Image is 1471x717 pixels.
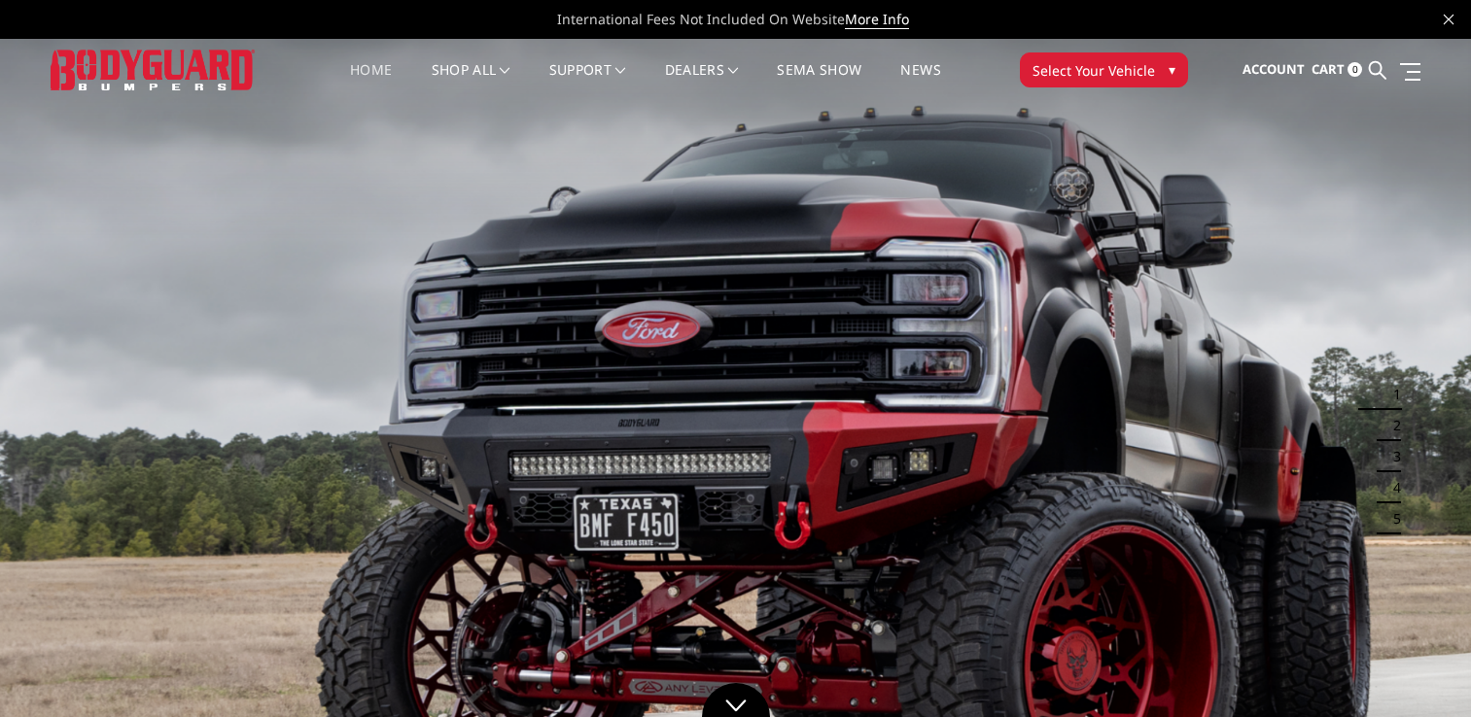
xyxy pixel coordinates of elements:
a: Cart 0 [1312,44,1362,96]
a: shop all [432,63,510,101]
a: SEMA Show [777,63,861,101]
button: 1 of 5 [1382,379,1401,410]
a: More Info [845,10,909,29]
a: Dealers [665,63,739,101]
span: Cart [1312,60,1345,78]
span: 0 [1348,62,1362,77]
span: ▾ [1169,59,1175,80]
img: BODYGUARD BUMPERS [51,50,255,89]
button: 3 of 5 [1382,441,1401,472]
span: Account [1243,60,1305,78]
a: Support [549,63,626,101]
button: 2 of 5 [1382,410,1401,441]
button: Select Your Vehicle [1020,52,1188,87]
a: News [900,63,940,101]
button: 5 of 5 [1382,503,1401,534]
span: Select Your Vehicle [1033,60,1155,81]
a: Home [350,63,392,101]
button: 4 of 5 [1382,472,1401,503]
a: Click to Down [702,683,770,717]
a: Account [1243,44,1305,96]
